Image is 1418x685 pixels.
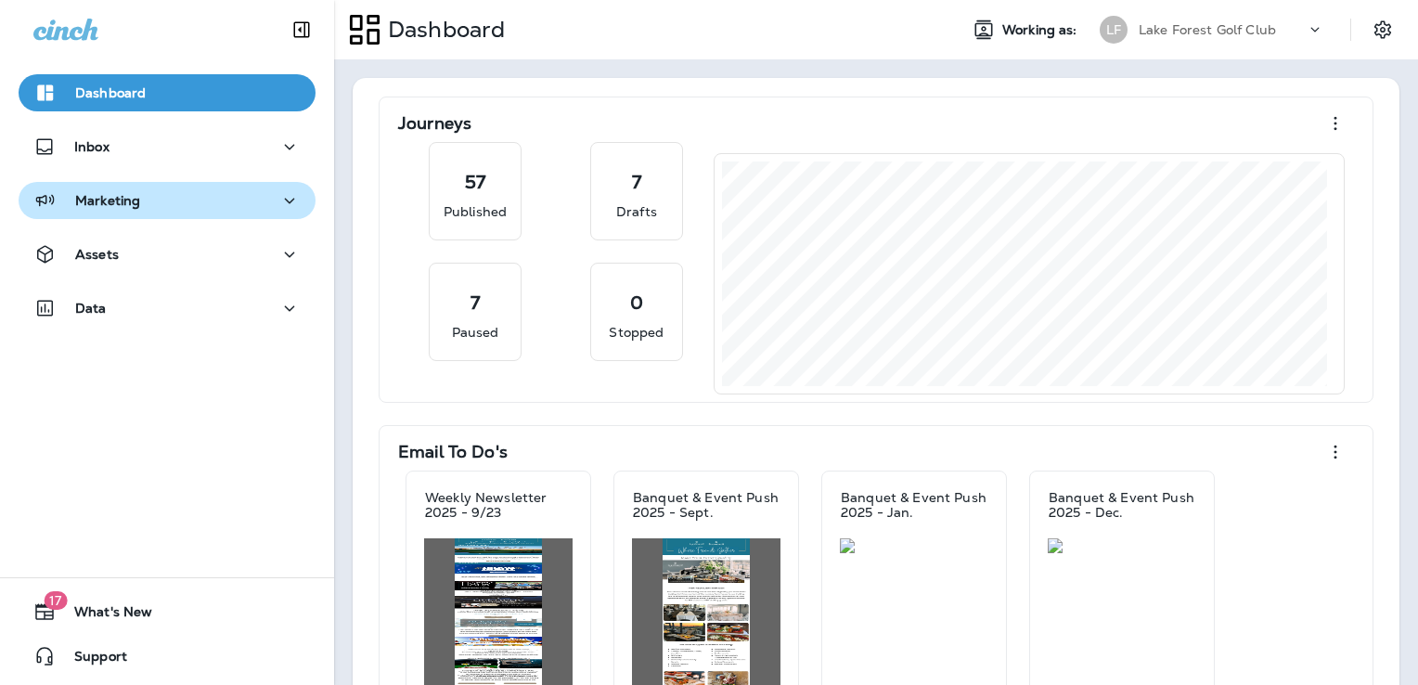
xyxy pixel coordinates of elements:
[398,114,471,133] p: Journeys
[19,593,316,630] button: 17What's New
[56,649,127,671] span: Support
[444,202,507,221] p: Published
[609,323,664,342] p: Stopped
[630,293,643,312] p: 0
[276,11,328,48] button: Collapse Sidebar
[75,247,119,262] p: Assets
[19,74,316,111] button: Dashboard
[75,193,140,208] p: Marketing
[1100,16,1128,44] div: LF
[425,490,572,520] p: Weekly Newsletter 2025 - 9/23
[19,182,316,219] button: Marketing
[841,490,987,520] p: Banquet & Event Push 2025 - Jan.
[452,323,499,342] p: Paused
[1139,22,1276,37] p: Lake Forest Golf Club
[56,604,152,627] span: What's New
[398,443,508,461] p: Email To Do's
[616,202,657,221] p: Drafts
[380,16,505,44] p: Dashboard
[465,173,485,191] p: 57
[75,85,146,100] p: Dashboard
[471,293,480,312] p: 7
[19,638,316,675] button: Support
[632,173,641,191] p: 7
[19,128,316,165] button: Inbox
[840,538,988,553] img: 61bfc88a-bf8e-4c90-bc30-4b51f4308577.jpg
[19,290,316,327] button: Data
[633,490,780,520] p: Banquet & Event Push 2025 - Sept.
[1049,490,1195,520] p: Banquet & Event Push 2025 - Dec.
[75,301,107,316] p: Data
[1366,13,1399,46] button: Settings
[1002,22,1081,38] span: Working as:
[74,139,110,154] p: Inbox
[19,236,316,273] button: Assets
[1048,538,1196,553] img: 95e02313-b7ec-4f09-bf8b-127b67bb0f6d.jpg
[44,591,67,610] span: 17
